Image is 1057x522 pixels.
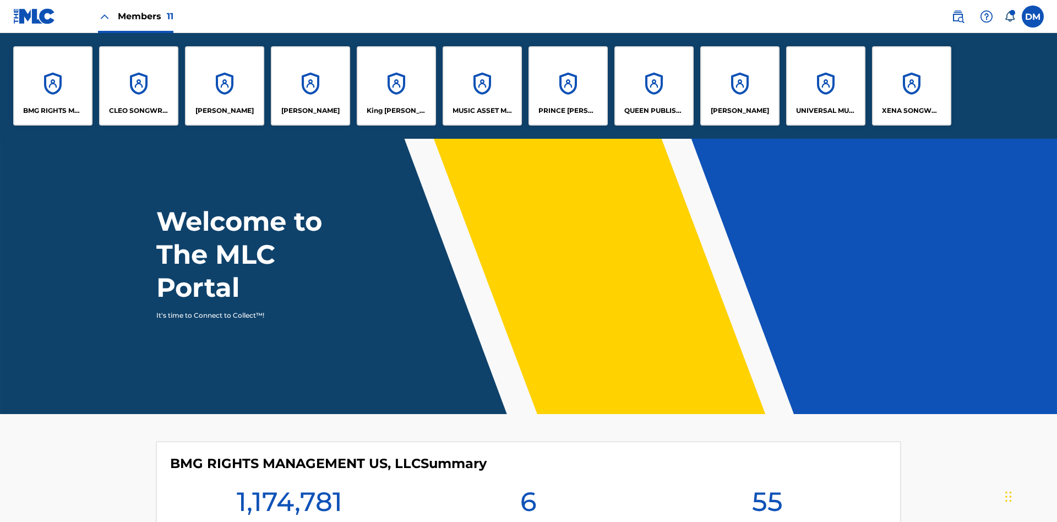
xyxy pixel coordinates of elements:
[23,106,83,116] p: BMG RIGHTS MANAGEMENT US, LLC
[976,6,998,28] div: Help
[357,46,436,126] a: AccountsKing [PERSON_NAME]
[1022,6,1044,28] div: User Menu
[1005,480,1012,513] div: Drag
[624,106,684,116] p: QUEEN PUBLISHA
[185,46,264,126] a: Accounts[PERSON_NAME]
[980,10,993,23] img: help
[538,106,598,116] p: PRINCE MCTESTERSON
[156,311,347,320] p: It's time to Connect to Collect™!
[700,46,780,126] a: Accounts[PERSON_NAME]
[614,46,694,126] a: AccountsQUEEN PUBLISHA
[786,46,865,126] a: AccountsUNIVERSAL MUSIC PUB GROUP
[882,106,942,116] p: XENA SONGWRITER
[947,6,969,28] a: Public Search
[443,46,522,126] a: AccountsMUSIC ASSET MANAGEMENT (MAM)
[13,46,92,126] a: AccountsBMG RIGHTS MANAGEMENT US, LLC
[98,10,111,23] img: Close
[796,106,856,116] p: UNIVERSAL MUSIC PUB GROUP
[170,455,487,472] h4: BMG RIGHTS MANAGEMENT US, LLC
[195,106,254,116] p: ELVIS COSTELLO
[118,10,173,23] span: Members
[528,46,608,126] a: AccountsPRINCE [PERSON_NAME]
[711,106,769,116] p: RONALD MCTESTERSON
[281,106,340,116] p: EYAMA MCSINGER
[872,46,951,126] a: AccountsXENA SONGWRITER
[1002,469,1057,522] iframe: Chat Widget
[13,8,56,24] img: MLC Logo
[951,10,965,23] img: search
[109,106,169,116] p: CLEO SONGWRITER
[99,46,178,126] a: AccountsCLEO SONGWRITER
[453,106,513,116] p: MUSIC ASSET MANAGEMENT (MAM)
[167,11,173,21] span: 11
[271,46,350,126] a: Accounts[PERSON_NAME]
[1004,11,1015,22] div: Notifications
[156,205,362,304] h1: Welcome to The MLC Portal
[367,106,427,116] p: King McTesterson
